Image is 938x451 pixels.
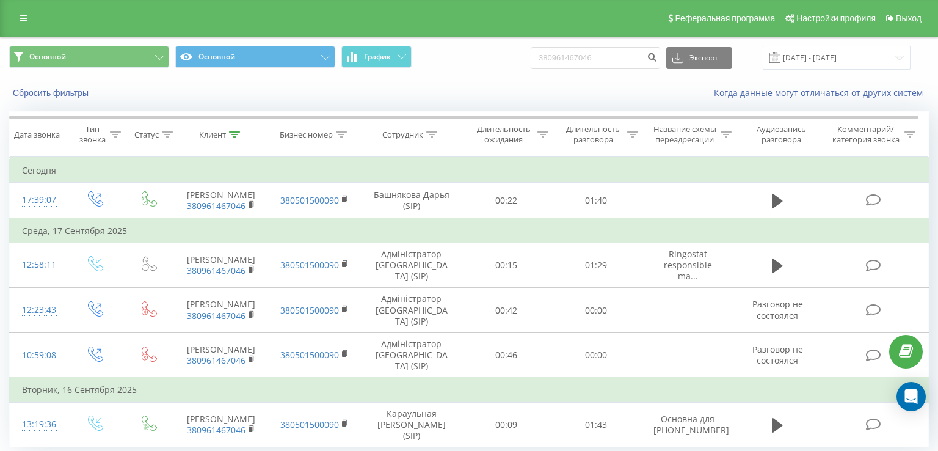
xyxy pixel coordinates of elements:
[752,298,803,321] span: Разговор не состоялся
[462,332,551,378] td: 00:46
[462,402,551,447] td: 00:09
[473,124,534,145] div: Длительность ожидания
[664,248,712,282] span: Ringostat responsible ma...
[562,124,624,145] div: Длительность разговора
[78,124,107,145] div: Тип звонка
[796,13,876,23] span: Настройки профиля
[175,288,268,333] td: [PERSON_NAME]
[10,158,929,183] td: Сегодня
[280,130,333,140] div: Бизнес номер
[175,332,268,378] td: [PERSON_NAME]
[364,53,391,61] span: График
[361,183,462,219] td: Башнякова Дарья (SIP)
[134,130,159,140] div: Статус
[175,402,268,447] td: [PERSON_NAME]
[896,13,922,23] span: Выход
[714,87,929,98] a: Когда данные могут отличаться от других систем
[551,402,641,447] td: 01:43
[10,378,929,402] td: Вторник, 16 Сентября 2025
[341,46,412,68] button: График
[641,402,735,447] td: Основна для [PHONE_NUMBER]
[666,47,732,69] button: Экспорт
[531,47,660,69] input: Поиск по номеру
[830,124,901,145] div: Комментарий/категория звонка
[752,343,803,366] span: Разговор не состоялся
[199,130,226,140] div: Клиент
[652,124,718,145] div: Название схемы переадресации
[382,130,423,140] div: Сотрудник
[462,183,551,219] td: 00:22
[187,265,245,276] a: 380961467046
[22,188,55,212] div: 17:39:07
[22,413,55,436] div: 13:19:36
[187,354,245,366] a: 380961467046
[10,219,929,243] td: Среда, 17 Сентября 2025
[361,332,462,378] td: Адміністратор [GEOGRAPHIC_DATA] (SIP)
[187,200,245,211] a: 380961467046
[22,343,55,367] div: 10:59:08
[551,332,641,378] td: 00:00
[280,259,339,271] a: 380501500090
[361,288,462,333] td: Адміністратор [GEOGRAPHIC_DATA] (SIP)
[187,424,245,436] a: 380961467046
[9,46,169,68] button: Основной
[9,87,95,98] button: Сбросить фильтры
[280,304,339,316] a: 380501500090
[551,288,641,333] td: 00:00
[361,402,462,447] td: Караульная [PERSON_NAME] (SIP)
[187,310,245,321] a: 380961467046
[29,52,66,62] span: Основной
[175,46,335,68] button: Основной
[746,124,818,145] div: Аудиозапись разговора
[280,349,339,361] a: 380501500090
[175,243,268,288] td: [PERSON_NAME]
[675,13,775,23] span: Реферальная программа
[361,243,462,288] td: Адміністратор [GEOGRAPHIC_DATA] (SIP)
[551,183,641,219] td: 01:40
[462,288,551,333] td: 00:42
[175,183,268,219] td: [PERSON_NAME]
[462,243,551,288] td: 00:15
[280,419,339,430] a: 380501500090
[22,298,55,322] div: 12:23:43
[22,253,55,277] div: 12:58:11
[896,382,926,411] div: Open Intercom Messenger
[14,130,60,140] div: Дата звонка
[280,194,339,206] a: 380501500090
[551,243,641,288] td: 01:29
